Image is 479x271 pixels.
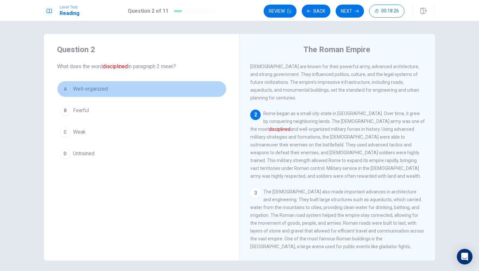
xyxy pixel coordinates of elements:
span: Well-organized [73,85,108,93]
font: disciplined [103,63,128,69]
button: Next [336,5,364,18]
div: C [60,127,70,137]
span: Weak [73,128,86,136]
div: 3 [250,188,261,198]
h4: The Roman Empire [303,44,370,55]
button: AWell-organized [57,81,226,97]
div: B [60,105,70,116]
span: Level Test [60,5,80,9]
button: 00:18:26 [369,5,404,18]
button: BFearful [57,102,226,119]
h1: Reading [60,9,80,17]
div: D [60,148,70,159]
div: Open Intercom Messenger [457,249,472,264]
span: What does the word in paragraph 2 mean? [57,63,226,70]
span: Fearful [73,107,89,114]
span: Untrained [73,150,94,158]
button: Review [264,5,297,18]
h4: Question 2 [57,44,226,55]
div: 2 [250,110,261,120]
font: disciplined [269,127,290,132]
h1: Question 2 of 11 [128,7,168,15]
div: A [60,84,70,94]
button: CWeak [57,124,226,140]
span: The [DEMOGRAPHIC_DATA] also made important advances in architecture and engineering. They built l... [250,189,424,257]
span: 00:18:26 [381,8,399,14]
button: DUntrained [57,145,226,162]
span: Rome began as a small city-state in [GEOGRAPHIC_DATA]. Over time, it grew by conquering neighbori... [250,111,425,179]
button: Back [302,5,330,18]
